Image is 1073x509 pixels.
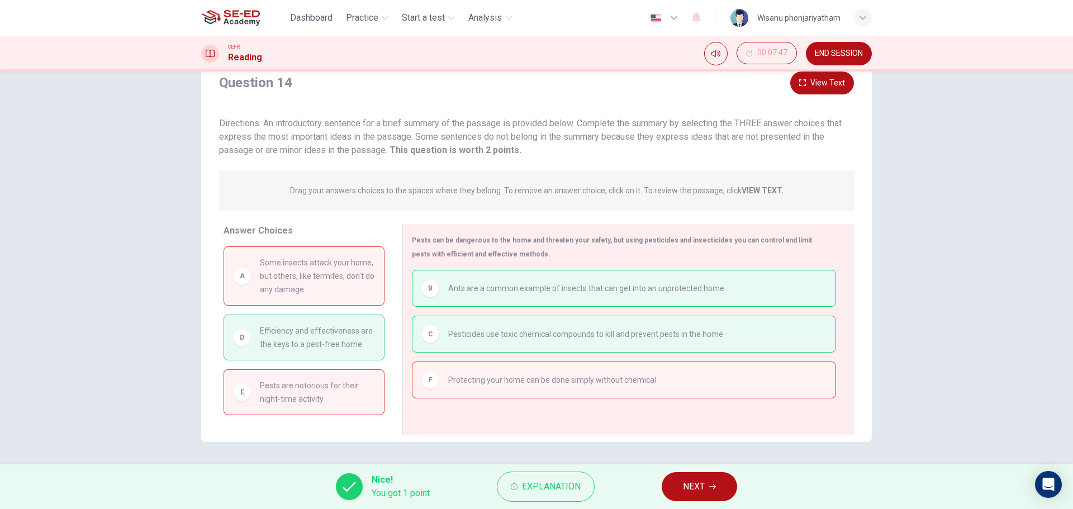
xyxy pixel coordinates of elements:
div: Mute [704,42,728,65]
div: Wisanu phonjariyatham [757,11,841,25]
div: D [233,329,251,346]
span: Pests can be dangerous to the home and threaten your safety, but using pesticides and insecticide... [412,236,812,258]
span: END SESSION [815,49,863,58]
button: Analysis [464,8,516,28]
span: Nice! [372,473,430,487]
span: Pests are notorious for their night-time activity [260,379,375,406]
button: Start a test [397,8,459,28]
span: Answer Choices [224,225,293,236]
span: Start a test [402,11,445,25]
strong: VIEW TEXT. [742,186,784,195]
p: Drag your answers choices to the spaces where they belong. To remove an answer choice, click on i... [290,186,784,195]
button: Dashboard [286,8,337,28]
span: Dashboard [290,11,333,25]
button: View Text [790,72,854,94]
div: E [233,383,251,401]
div: B [421,279,439,297]
span: CEFR [228,43,240,51]
span: Efficiency and effectiveness are the keys to a pest-free home [260,324,375,351]
img: Profile picture [730,9,748,27]
div: C [421,325,439,343]
button: NEXT [662,472,737,501]
strong: This question is worth 2 points. [387,145,521,155]
img: en [649,14,663,22]
img: SE-ED Academy logo [201,7,260,29]
button: Explanation [497,472,595,502]
span: 00:07:47 [757,49,787,58]
div: F [421,371,439,389]
span: Protecting your home can be done simply without chemical [448,373,656,387]
span: Practice [346,11,378,25]
div: Hide [737,42,797,65]
div: A [233,267,251,285]
span: You got 1 point [372,487,430,500]
h1: Reading [228,51,262,64]
h4: Question 14 [219,74,292,92]
button: 00:07:47 [737,42,797,64]
span: Directions: An introductory sentence for a brief summary of the passage is provided below. Comple... [219,118,842,155]
button: Practice [341,8,393,28]
span: Explanation [522,479,581,494]
span: NEXT [683,479,705,494]
span: Pesticides use toxic chemical compounds to kill and prevent pests in the home [448,327,723,341]
a: SE-ED Academy logo [201,7,286,29]
span: Ants are a common example of insects that can get into an unprotected home [448,282,724,295]
span: Some insects attack your home, but others, like termites, don't do any damage [260,256,375,296]
button: END SESSION [806,42,872,65]
div: Open Intercom Messenger [1035,471,1062,498]
span: Analysis [468,11,502,25]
